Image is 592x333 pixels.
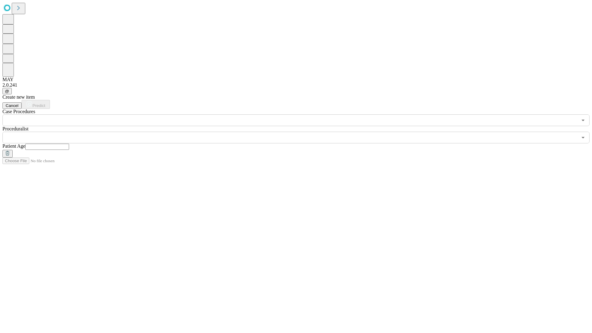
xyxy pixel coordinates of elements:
[6,103,18,108] span: Cancel
[22,100,50,109] button: Predict
[2,126,28,131] span: Proceduralist
[2,143,25,149] span: Patient Age
[2,77,590,82] div: MAY
[579,116,587,125] button: Open
[2,88,12,94] button: @
[5,89,9,93] span: @
[2,82,590,88] div: 2.0.241
[579,133,587,142] button: Open
[32,103,45,108] span: Predict
[2,94,35,100] span: Create new item
[2,102,22,109] button: Cancel
[2,109,35,114] span: Scheduled Procedure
